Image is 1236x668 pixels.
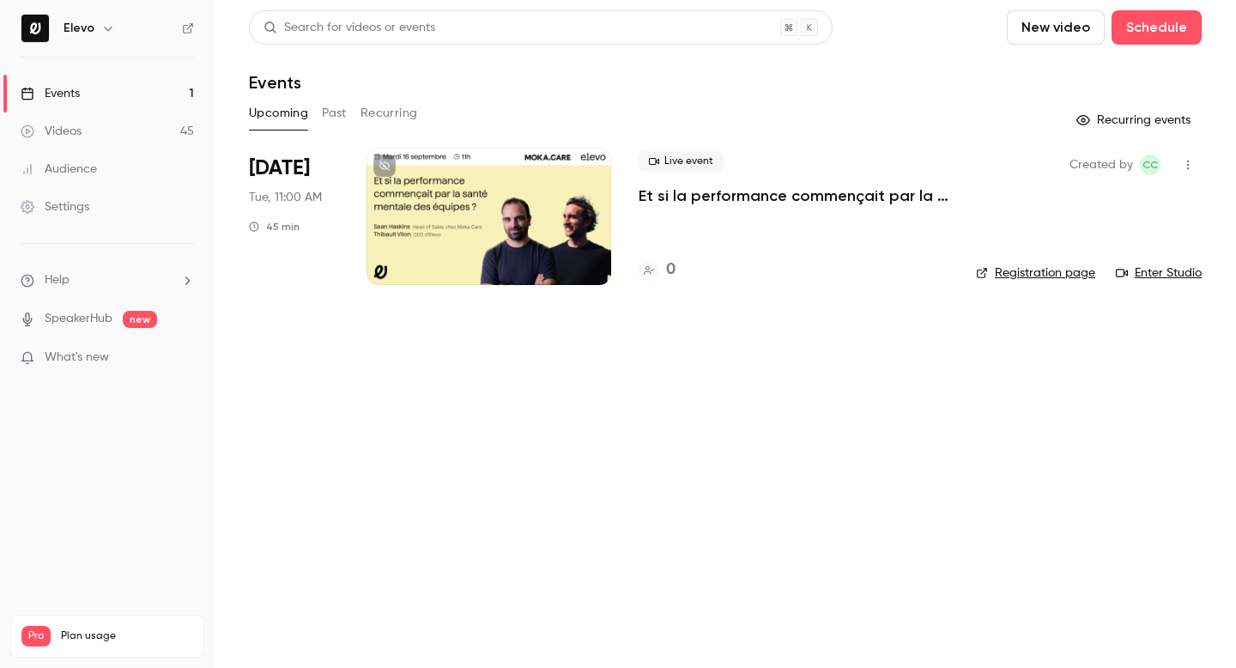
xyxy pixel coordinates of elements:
[21,161,97,178] div: Audience
[21,626,51,647] span: Pro
[249,155,310,182] span: [DATE]
[249,189,322,206] span: Tue, 11:00 AM
[976,264,1095,282] a: Registration page
[154,647,193,662] p: / 300
[21,85,80,102] div: Events
[1142,155,1158,175] span: CC
[360,100,418,127] button: Recurring
[1140,155,1160,175] span: Clara Courtillier
[249,148,339,285] div: Sep 16 Tue, 11:00 AM (Europe/Paris)
[21,198,89,216] div: Settings
[1007,10,1105,45] button: New video
[1069,106,1202,134] button: Recurring events
[21,271,194,289] li: help-dropdown-opener
[45,271,70,289] span: Help
[1069,155,1133,175] span: Created by
[45,310,112,328] a: SpeakerHub
[264,19,435,37] div: Search for videos or events
[21,15,49,42] img: Elevo
[21,647,54,662] p: Videos
[639,185,948,206] a: Et si la performance commençait par la santé mentale des équipes ?
[45,349,109,367] span: What's new
[173,350,194,366] iframe: Noticeable Trigger
[1112,10,1202,45] button: Schedule
[123,311,157,328] span: new
[249,72,301,93] h1: Events
[666,258,676,282] h4: 0
[21,123,82,140] div: Videos
[154,649,167,659] span: 45
[249,220,300,234] div: 45 min
[322,100,347,127] button: Past
[639,151,724,172] span: Live event
[639,258,676,282] a: 0
[249,100,308,127] button: Upcoming
[61,629,193,643] span: Plan usage
[1116,264,1202,282] a: Enter Studio
[64,20,94,37] h6: Elevo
